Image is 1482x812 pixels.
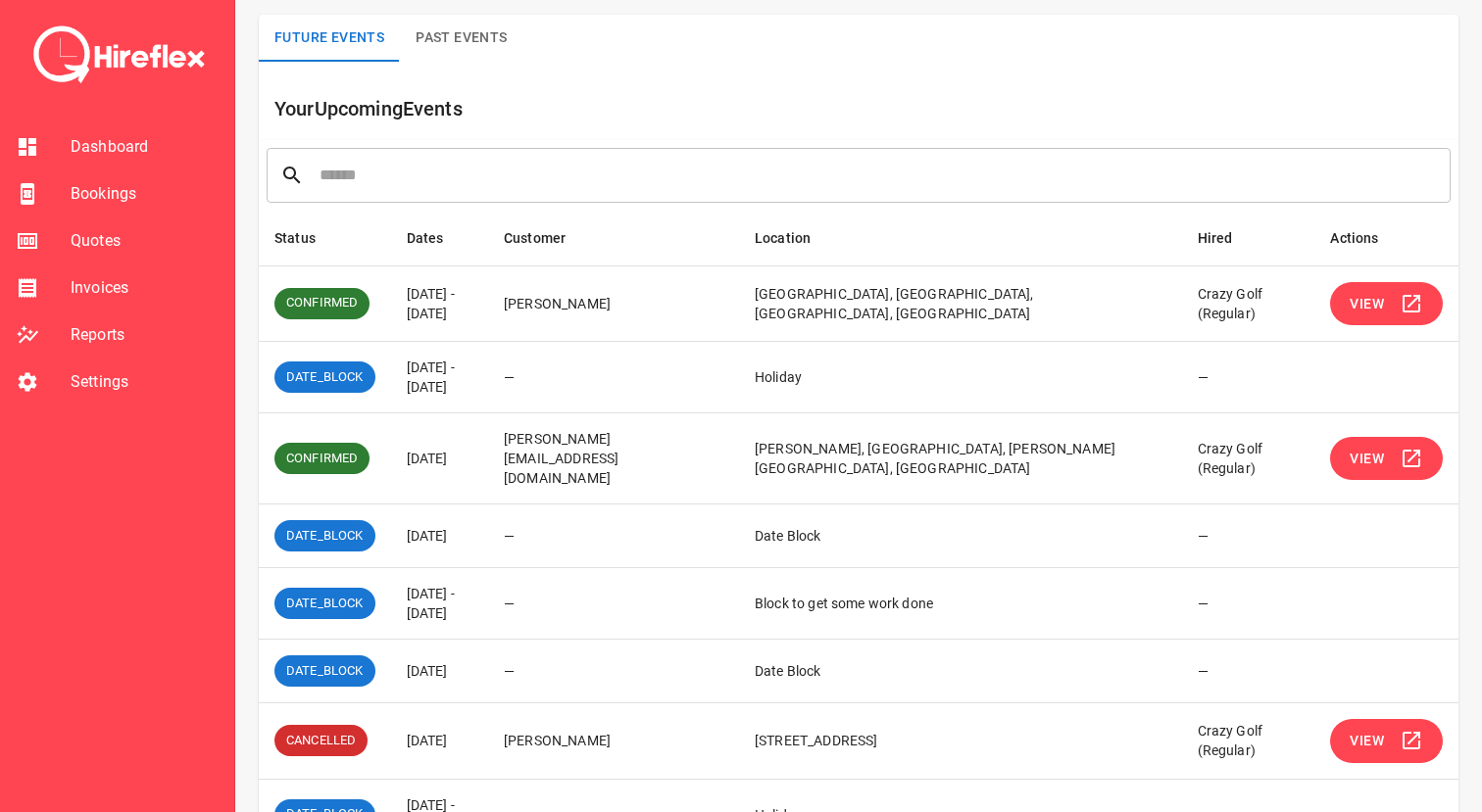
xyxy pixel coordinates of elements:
span: Reports [71,323,219,347]
td: [DATE] - [DATE] [391,265,489,342]
button: View [1330,719,1443,763]
td: — [488,342,739,413]
th: Actions [1314,211,1458,266]
span: View [1350,292,1384,316]
button: View [1330,437,1443,481]
span: Bookings [71,182,219,206]
td: [STREET_ADDRESS] [739,703,1182,780]
th: Location [739,211,1182,266]
td: [PERSON_NAME] [488,265,739,342]
td: Date Block [739,504,1182,568]
h6: Your Upcoming Events [274,93,1458,124]
span: CANCELLED [274,732,368,750]
span: View [1350,447,1384,471]
td: Block to get some work done [739,568,1182,640]
td: Date Block [739,640,1182,703]
td: — [1182,640,1315,703]
td: [DATE] - [DATE] [391,342,489,413]
td: Crazy Golf (Regular) [1182,703,1315,780]
td: [DATE] [391,640,489,703]
td: [DATE] - [DATE] [391,568,489,640]
button: View [1330,282,1443,326]
td: [PERSON_NAME], [GEOGRAPHIC_DATA], [PERSON_NAME][GEOGRAPHIC_DATA], [GEOGRAPHIC_DATA] [739,413,1182,504]
td: Crazy Golf (Regular) [1182,265,1315,342]
td: Holiday [739,342,1182,413]
span: CONFIRMED [274,294,370,312]
span: DATE_BLOCK [274,527,375,546]
span: Settings [71,370,219,394]
td: [DATE] [391,413,489,504]
td: Crazy Golf (Regular) [1182,413,1315,504]
th: Dates [391,211,489,266]
td: [DATE] [391,703,489,780]
span: CONFIRMED [274,450,370,468]
th: Customer [488,211,739,266]
td: — [1182,504,1315,568]
span: DATE_BLOCK [274,368,375,387]
td: — [488,640,739,703]
span: Quotes [71,229,219,253]
td: — [1182,568,1315,640]
td: [PERSON_NAME][EMAIL_ADDRESS][DOMAIN_NAME] [488,413,739,504]
th: Status [259,211,391,266]
button: Future Events [259,15,400,62]
span: DATE_BLOCK [274,595,375,613]
button: Past Events [400,15,522,62]
span: DATE_BLOCK [274,662,375,681]
td: — [488,504,739,568]
td: — [1182,342,1315,413]
td: — [488,568,739,640]
span: View [1350,729,1384,753]
span: Dashboard [71,135,219,159]
span: Invoices [71,276,219,300]
td: [PERSON_NAME] [488,703,739,780]
td: [GEOGRAPHIC_DATA], [GEOGRAPHIC_DATA], [GEOGRAPHIC_DATA], [GEOGRAPHIC_DATA] [739,265,1182,342]
th: Hired [1182,211,1315,266]
td: [DATE] [391,504,489,568]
